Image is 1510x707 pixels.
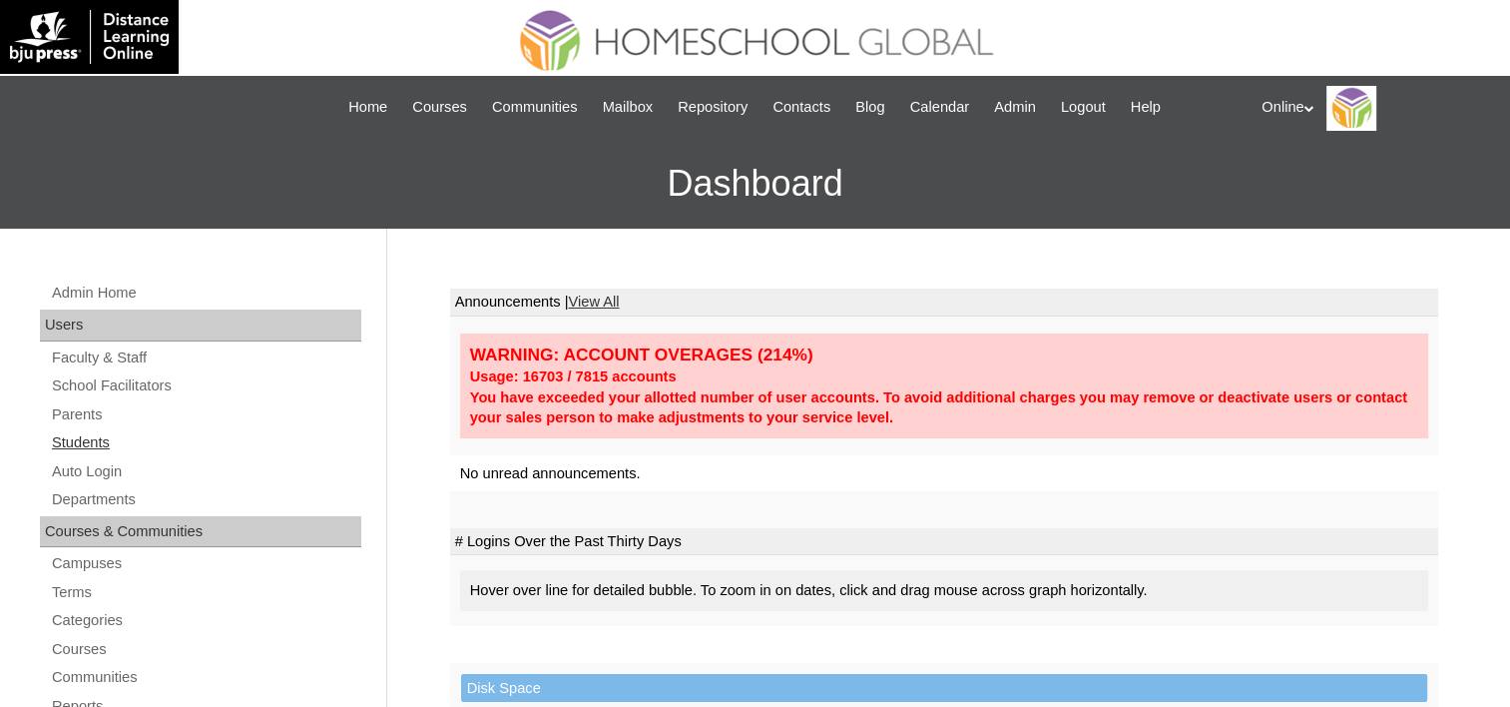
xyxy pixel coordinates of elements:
[50,665,361,690] a: Communities
[50,346,361,370] a: Faculty & Staff
[461,674,1427,703] td: Disk Space
[1131,96,1161,119] span: Help
[1061,96,1106,119] span: Logout
[338,96,397,119] a: Home
[910,96,969,119] span: Calendar
[984,96,1046,119] a: Admin
[450,455,1438,492] td: No unread announcements.
[50,637,361,662] a: Courses
[50,430,361,455] a: Students
[1121,96,1171,119] a: Help
[40,310,361,342] div: Users
[50,281,361,306] a: Admin Home
[50,551,361,576] a: Campuses
[603,96,654,119] span: Mailbox
[10,10,169,64] img: logo-white.png
[412,96,467,119] span: Courses
[348,96,387,119] span: Home
[50,487,361,512] a: Departments
[568,294,619,310] a: View All
[678,96,748,119] span: Repository
[1326,86,1376,131] img: Online Academy
[1261,86,1490,131] div: Online
[1051,96,1116,119] a: Logout
[772,96,830,119] span: Contacts
[470,368,677,384] strong: Usage: 16703 / 7815 accounts
[50,459,361,484] a: Auto Login
[900,96,979,119] a: Calendar
[668,96,757,119] a: Repository
[593,96,664,119] a: Mailbox
[492,96,578,119] span: Communities
[460,570,1428,611] div: Hover over line for detailed bubble. To zoom in on dates, click and drag mouse across graph horiz...
[50,373,361,398] a: School Facilitators
[994,96,1036,119] span: Admin
[470,387,1418,428] div: You have exceeded your allotted number of user accounts. To avoid additional charges you may remo...
[450,289,1438,317] td: Announcements |
[762,96,840,119] a: Contacts
[50,580,361,605] a: Terms
[40,516,361,548] div: Courses & Communities
[50,608,361,633] a: Categories
[402,96,477,119] a: Courses
[855,96,884,119] span: Blog
[482,96,588,119] a: Communities
[10,139,1500,229] h3: Dashboard
[450,528,1438,556] td: # Logins Over the Past Thirty Days
[50,402,361,427] a: Parents
[845,96,894,119] a: Blog
[470,344,1418,366] div: WARNING: ACCOUNT OVERAGES (214%)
